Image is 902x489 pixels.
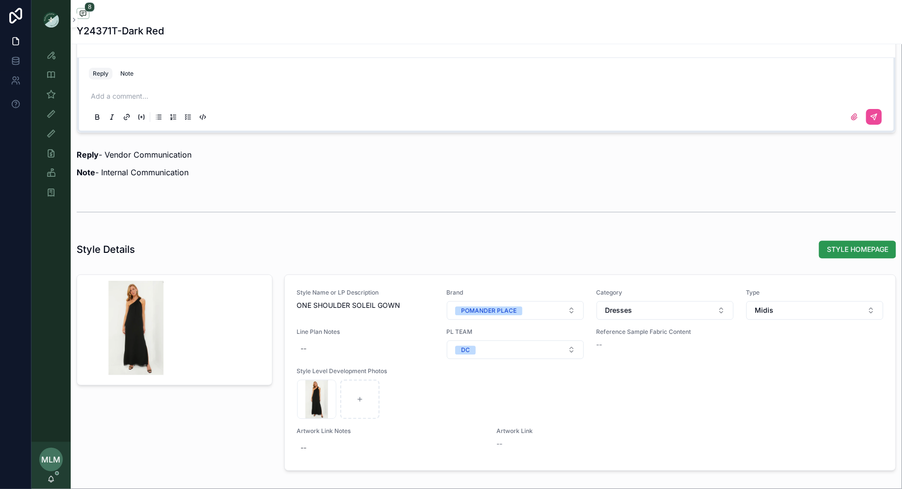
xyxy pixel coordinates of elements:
[596,328,734,336] span: Reference Sample Fabric Content
[755,305,773,315] span: Midis
[77,24,164,38] h1: Y24371T-Dark Red
[446,289,584,297] span: Brand
[297,427,485,435] span: Artwork Link Notes
[819,241,896,258] button: STYLE HOMEPAGE
[77,8,89,20] button: 8
[297,367,884,375] span: Style Level Development Photos
[496,427,634,435] span: Artwork Link
[120,70,134,78] div: Note
[89,281,183,375] div: Screenshot-2025-07-09-at-3.58.34-PM-(1).png
[605,305,632,315] span: Dresses
[301,443,306,453] div: --
[596,340,602,350] span: --
[596,289,734,297] span: Category
[827,244,888,254] span: STYLE HOMEPAGE
[31,39,71,214] div: scrollable content
[116,68,137,80] button: Note
[461,306,517,315] div: POMANDER PLACE
[447,340,584,359] button: Select Button
[461,346,470,354] div: DC
[496,439,502,449] span: --
[84,2,95,12] span: 8
[301,344,306,353] div: --
[77,243,135,256] h1: Style Details
[297,300,435,310] span: ONE SHOULDER SOLEIL GOWN
[77,149,896,161] p: - Vendor Communication
[43,12,59,27] img: App logo
[446,328,584,336] span: PL TEAM
[447,301,584,320] button: Select Button
[89,68,112,80] button: Reply
[297,289,435,297] span: Style Name or LP Description
[746,289,884,297] span: Type
[746,301,883,320] button: Select Button
[597,301,734,320] button: Select Button
[77,166,896,178] p: - Internal Communication
[77,167,95,177] strong: Note
[77,150,99,160] strong: Reply
[297,328,435,336] span: Line Plan Notes
[42,454,61,465] span: MLM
